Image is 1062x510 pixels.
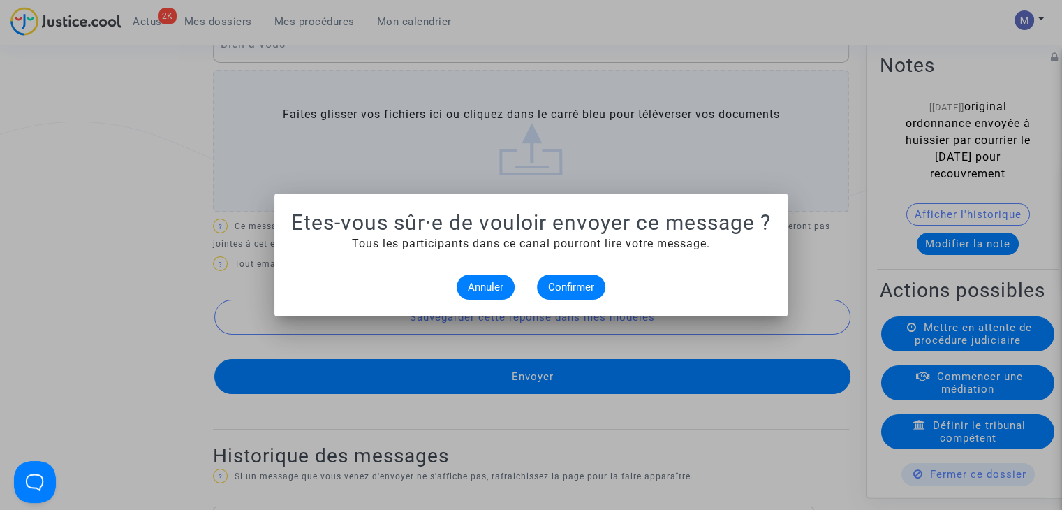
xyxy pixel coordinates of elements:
[468,281,503,293] span: Annuler
[291,210,771,235] h1: Etes-vous sûr·e de vouloir envoyer ce message ?
[457,275,515,300] button: Annuler
[548,281,594,293] span: Confirmer
[14,461,56,503] iframe: Help Scout Beacon - Open
[537,275,605,300] button: Confirmer
[352,237,710,250] span: Tous les participants dans ce canal pourront lire votre message.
